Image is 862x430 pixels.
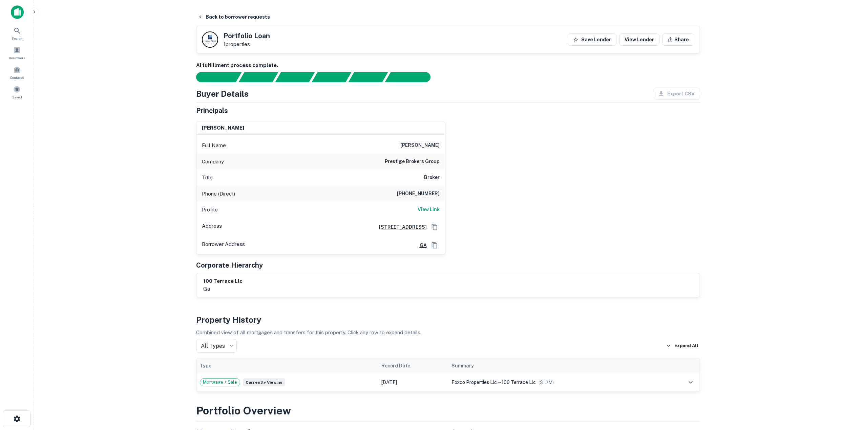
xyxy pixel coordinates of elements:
[11,5,24,19] img: capitalize-icon.png
[429,240,440,250] button: Copy Address
[202,190,235,198] p: Phone (Direct)
[397,190,440,198] h6: [PHONE_NUMBER]
[424,174,440,182] h6: Broker
[568,33,616,46] button: Save Lender
[202,240,245,250] p: Borrower Address
[196,106,228,116] h5: Principals
[448,358,663,373] th: Summary
[418,206,440,213] h6: View Link
[665,341,700,351] button: Expand All
[385,72,439,82] div: AI fulfillment process complete.
[539,380,554,385] span: ($ 1.7M )
[451,379,660,386] div: →
[196,339,237,353] div: All Types
[196,329,700,337] p: Combined view of all mortgages and transfers for this property. Click any row to expand details.
[2,24,32,42] a: Search
[374,223,427,231] a: [STREET_ADDRESS]
[348,72,388,82] div: Principals found, still searching for contact information. This may take time...
[200,379,240,386] span: Mortgage + Sale
[385,158,440,166] h6: prestige brokers group
[12,36,23,41] span: Search
[12,94,22,100] span: Saved
[196,260,263,270] h5: Corporate Hierarchy
[828,376,862,408] iframe: Chat Widget
[502,380,536,385] span: 100 terrace llc
[196,62,700,69] h6: AI fulfillment process complete.
[378,373,448,391] td: [DATE]
[243,378,285,386] span: Currently viewing
[202,222,222,232] p: Address
[414,242,427,249] a: GA
[203,277,243,285] h6: 100 terrace llc
[196,314,700,326] h4: Property History
[10,75,24,80] span: Contacts
[188,72,239,82] div: Sending borrower request to AI...
[418,206,440,214] a: View Link
[202,141,226,150] p: Full Name
[202,174,213,182] p: Title
[224,32,270,39] h5: Portfolio Loan
[224,41,270,47] p: 1 properties
[312,72,351,82] div: Principals found, AI now looking for contact information...
[238,72,278,82] div: Your request is received and processing...
[2,63,32,82] a: Contacts
[662,33,694,46] button: Share
[275,72,315,82] div: Documents found, AI parsing details...
[451,380,497,385] span: foxco properties llc
[2,83,32,101] a: Saved
[196,403,700,419] h3: Portfolio Overview
[2,44,32,62] a: Borrowers
[400,141,440,150] h6: [PERSON_NAME]
[202,158,224,166] p: Company
[202,124,244,132] h6: [PERSON_NAME]
[196,88,249,100] h4: Buyer Details
[429,222,440,232] button: Copy Address
[203,285,243,293] p: ga
[685,377,696,388] button: expand row
[196,358,378,373] th: Type
[202,206,218,214] p: Profile
[195,11,273,23] button: Back to borrower requests
[619,33,659,46] a: View Lender
[378,358,448,373] th: Record Date
[9,55,25,61] span: Borrowers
